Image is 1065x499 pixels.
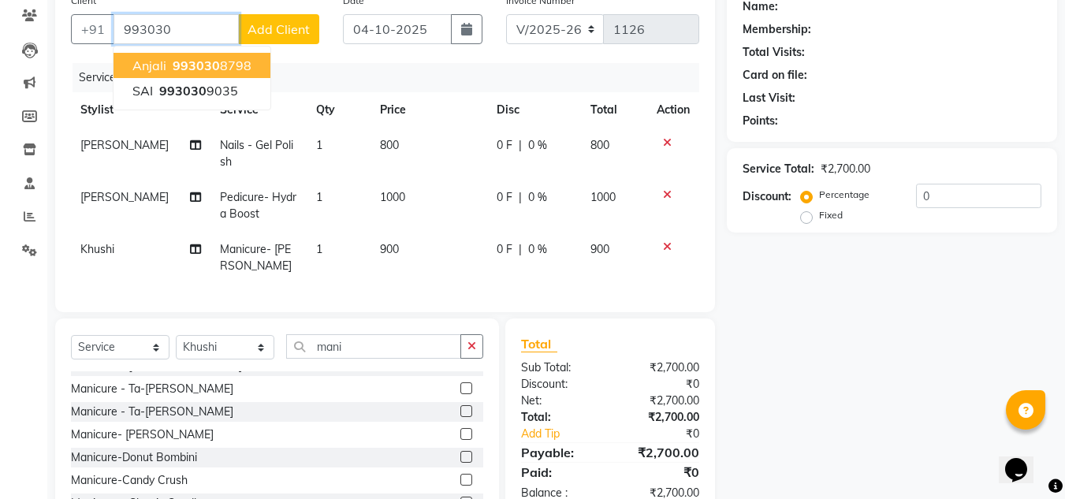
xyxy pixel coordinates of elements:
[819,188,870,202] label: Percentage
[519,137,522,154] span: |
[380,190,405,204] span: 1000
[610,463,711,482] div: ₹0
[220,138,293,169] span: Nails - Gel Polish
[248,21,310,37] span: Add Client
[71,472,188,489] div: Manicure-Candy Crush
[380,138,399,152] span: 800
[286,334,461,359] input: Search or Scan
[497,189,512,206] span: 0 F
[743,44,805,61] div: Total Visits:
[316,242,322,256] span: 1
[80,138,169,152] span: [PERSON_NAME]
[509,443,610,462] div: Payable:
[743,67,807,84] div: Card on file:
[71,449,197,466] div: Manicure-Donut Bombini
[519,241,522,258] span: |
[610,443,711,462] div: ₹2,700.00
[590,138,609,152] span: 800
[528,189,547,206] span: 0 %
[743,161,814,177] div: Service Total:
[743,113,778,129] div: Points:
[307,92,371,128] th: Qty
[316,138,322,152] span: 1
[743,21,811,38] div: Membership:
[71,426,214,443] div: Manicure- [PERSON_NAME]
[819,208,843,222] label: Fixed
[132,58,166,73] span: Anjali
[132,83,153,99] span: SAI
[509,463,610,482] div: Paid:
[521,336,557,352] span: Total
[509,426,627,442] a: Add Tip
[743,188,791,205] div: Discount:
[528,241,547,258] span: 0 %
[238,14,319,44] button: Add Client
[80,242,114,256] span: Khushi
[821,161,870,177] div: ₹2,700.00
[156,83,238,99] ngb-highlight: 9035
[71,381,233,397] div: Manicure - Ta-[PERSON_NAME]
[220,190,296,221] span: Pedicure- Hydra Boost
[71,92,210,128] th: Stylist
[114,14,239,44] input: Search by Name/Mobile/Email/Code
[509,359,610,376] div: Sub Total:
[610,376,711,393] div: ₹0
[497,137,512,154] span: 0 F
[999,436,1049,483] iframe: chat widget
[647,92,699,128] th: Action
[627,426,712,442] div: ₹0
[610,393,711,409] div: ₹2,700.00
[159,83,207,99] span: 993030
[590,190,616,204] span: 1000
[220,242,292,273] span: Manicure- [PERSON_NAME]
[590,242,609,256] span: 900
[316,190,322,204] span: 1
[380,242,399,256] span: 900
[581,92,648,128] th: Total
[169,58,251,73] ngb-highlight: 8798
[487,92,581,128] th: Disc
[509,393,610,409] div: Net:
[509,376,610,393] div: Discount:
[610,409,711,426] div: ₹2,700.00
[743,90,795,106] div: Last Visit:
[371,92,487,128] th: Price
[73,63,711,92] div: Services
[80,190,169,204] span: [PERSON_NAME]
[71,14,115,44] button: +91
[519,189,522,206] span: |
[173,58,220,73] span: 993030
[509,409,610,426] div: Total:
[71,404,233,420] div: Manicure - Ta-[PERSON_NAME]
[610,359,711,376] div: ₹2,700.00
[528,137,547,154] span: 0 %
[497,241,512,258] span: 0 F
